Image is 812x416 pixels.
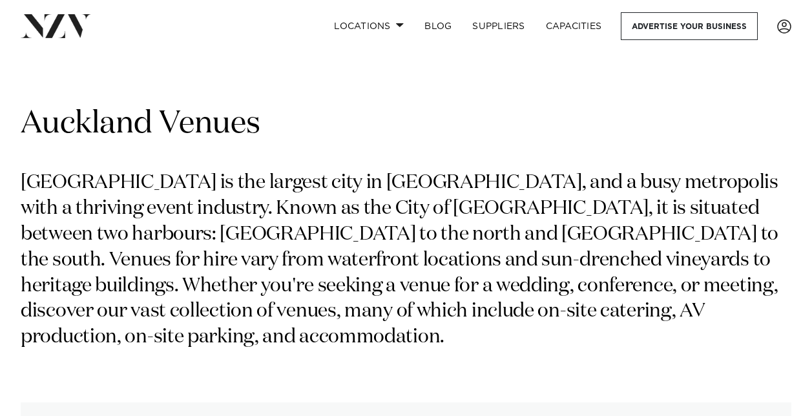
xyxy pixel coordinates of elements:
a: SUPPLIERS [462,12,535,40]
img: nzv-logo.png [21,14,91,37]
a: Locations [324,12,414,40]
h1: Auckland Venues [21,104,791,145]
a: Advertise your business [621,12,758,40]
a: Capacities [536,12,612,40]
a: BLOG [414,12,462,40]
p: [GEOGRAPHIC_DATA] is the largest city in [GEOGRAPHIC_DATA], and a busy metropolis with a thriving... [21,171,791,351]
